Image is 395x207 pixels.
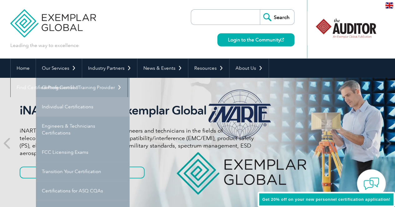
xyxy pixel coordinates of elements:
a: Home [11,59,36,78]
a: About Us [230,59,269,78]
p: iNARTE certifications are for qualified engineers and technicians in the fields of telecommunicat... [20,127,254,157]
a: Transition Your Certification [36,162,130,181]
span: Get 20% off on your new personnel certification application! [262,197,390,202]
a: Individual Certifications [36,97,130,116]
a: Industry Partners [82,59,137,78]
a: FCC Licensing Exams [36,143,130,162]
a: Certifications for ASQ CQAs [36,181,130,200]
a: Resources [188,59,229,78]
a: Login to the Community [217,33,294,46]
img: contact-chat.png [363,176,379,191]
a: Engineers & Technicians Certifications [36,116,130,143]
a: Our Services [36,59,82,78]
input: Search [260,10,294,25]
h2: iNARTE is a Part of Exemplar Global [20,103,254,118]
a: Get to know more about iNARTE [20,167,145,178]
a: Find Certified Professional / Training Provider [11,78,127,97]
img: en [385,2,393,8]
a: News & Events [137,59,188,78]
img: open_square.png [280,38,284,41]
p: Leading the way to excellence [10,42,79,49]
